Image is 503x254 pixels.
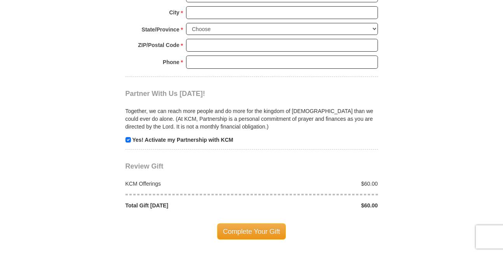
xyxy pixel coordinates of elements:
div: KCM Offerings [121,180,252,188]
strong: City [169,7,179,18]
strong: Phone [163,57,179,68]
strong: ZIP/Postal Code [138,40,179,50]
p: Together, we can reach more people and do more for the kingdom of [DEMOGRAPHIC_DATA] than we coul... [125,107,378,130]
span: Partner With Us [DATE]! [125,90,205,97]
strong: State/Province [142,24,179,35]
div: $60.00 [252,202,382,209]
div: $60.00 [252,180,382,188]
span: Complete Your Gift [217,223,286,240]
div: Total Gift [DATE] [121,202,252,209]
strong: Yes! Activate my Partnership with KCM [132,137,233,143]
span: Review Gift [125,162,164,170]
